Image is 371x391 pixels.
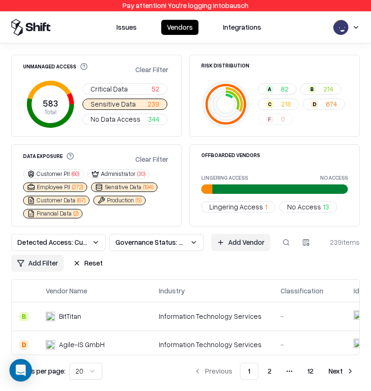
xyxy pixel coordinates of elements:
tspan: Total [44,108,57,116]
span: 52 [152,84,159,94]
span: Sensitive Data [91,99,136,109]
button: Clear Filter [133,152,170,166]
div: 239 items [322,237,360,247]
button: Detected Access: Customer Data, Production, Financial Data, Employee PII, Sensitive [11,234,106,251]
div: Risk Distribution [201,63,249,68]
span: Lingering Access [209,202,263,212]
button: 1 [240,363,258,380]
button: Sensitive Data(194) [91,183,157,192]
button: Clear Filter [133,63,170,76]
img: entra.microsoft.com [354,310,363,320]
div: Agile-IS GmbH [59,340,105,349]
p: Results per page: [11,366,66,376]
button: Vendors [161,20,198,35]
span: ( 30 ) [137,170,145,178]
div: - [280,340,338,349]
button: C218 [258,99,299,110]
div: Data Exposure [23,152,74,160]
button: Governance Status: Unmanaged [109,234,204,251]
button: Production(5) [93,196,146,205]
div: Offboarded Vendors [201,152,260,158]
span: 674 [326,99,337,109]
div: B [19,312,29,321]
button: Customer Data(67) [23,196,90,205]
button: B214 [300,83,341,95]
div: D [19,340,29,349]
span: 344 [148,114,159,124]
button: Add Filter [11,255,64,272]
div: Unmanaged Access [23,63,88,70]
span: Detected Access: Customer Data, Production, Financial Data, Employee PII, Sensitive [17,237,88,247]
a: Add Vendor [211,234,270,251]
div: A [266,85,273,93]
img: entra.microsoft.com [354,339,363,348]
div: Classification [280,286,323,296]
div: Open Intercom Messenger [9,359,32,382]
span: ( 194 ) [143,183,153,191]
div: C [266,100,273,108]
button: D674 [303,99,345,110]
span: 239 [148,99,159,109]
button: Lingering Access1 [201,201,275,213]
button: Customer PII(60) [23,169,83,179]
span: ( 272 ) [72,183,83,191]
div: D [311,100,318,108]
button: Integrations [217,20,267,35]
button: A82 [258,83,297,95]
tspan: 583 [43,98,58,108]
button: No Data Access344 [82,114,167,125]
button: Administrator(30) [87,169,149,179]
div: B [308,85,316,93]
button: Reset [67,255,108,272]
div: Information Technology Services [159,311,265,321]
span: Critical Data [91,84,128,94]
div: Information Technology Services [159,340,265,349]
span: No Access [287,202,321,212]
span: 218 [281,99,291,109]
span: No Data Access [91,114,140,124]
div: - [280,311,338,321]
div: Vendor Name [46,286,87,296]
span: 82 [281,84,289,94]
span: ( 5 ) [136,196,141,204]
span: 13 [323,202,329,212]
button: Employee PII(272) [23,183,87,192]
label: Lingering Access [201,175,248,180]
span: ( 2 ) [74,209,78,217]
img: BitTitan [46,312,55,321]
button: Sensitive Data239 [82,99,167,110]
button: No Access13 [279,201,337,213]
span: Governance Status: Unmanaged [115,237,186,247]
span: ( 60 ) [72,170,79,178]
button: Next [323,363,360,380]
button: Financial Data(2) [23,209,82,218]
div: BitTitan [59,311,81,321]
img: Agile-IS GmbH [46,340,55,349]
div: Industry [159,286,185,296]
span: 214 [323,84,333,94]
span: 1 [265,202,267,212]
nav: pagination [188,363,360,380]
button: Issues [111,20,142,35]
button: Critical Data52 [82,83,167,95]
button: 12 [300,363,321,380]
label: No Access [320,175,348,180]
button: 2 [260,363,279,380]
span: ( 67 ) [77,196,85,204]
